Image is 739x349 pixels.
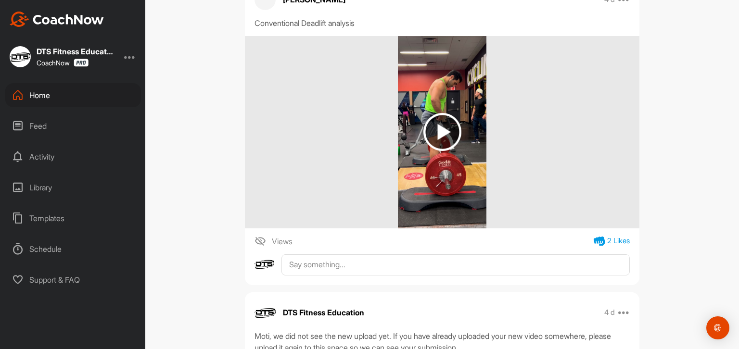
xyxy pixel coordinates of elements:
[5,83,141,107] div: Home
[5,145,141,169] div: Activity
[255,302,276,323] img: avatar
[398,36,487,228] img: media
[5,268,141,292] div: Support & FAQ
[5,175,141,199] div: Library
[37,59,89,67] div: CoachNow
[37,48,114,55] div: DTS Fitness Education
[255,17,630,29] div: Conventional Deadlift analysis
[255,254,274,274] img: avatar
[10,46,31,67] img: square_983aa09f91bea04d3341149cac9e38a3.jpg
[607,236,630,247] div: 2 Likes
[272,236,293,247] span: Views
[706,316,729,339] div: Open Intercom Messenger
[423,113,461,151] img: play
[604,308,615,317] p: 4 d
[5,114,141,138] div: Feed
[283,307,364,318] p: DTS Fitness Education
[10,12,104,27] img: CoachNow
[5,237,141,261] div: Schedule
[255,236,266,247] img: icon
[5,206,141,230] div: Templates
[74,59,89,67] img: CoachNow Pro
